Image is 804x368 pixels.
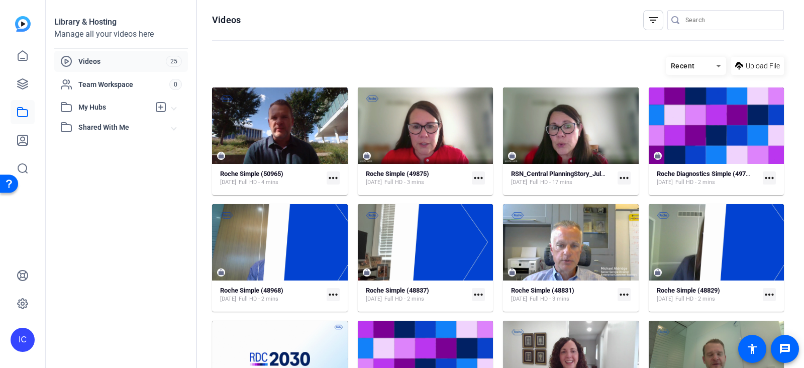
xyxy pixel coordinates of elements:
[78,122,172,133] span: Shared With Me
[384,178,424,187] span: Full HD - 3 mins
[511,178,527,187] span: [DATE]
[166,56,182,67] span: 25
[239,295,278,303] span: Full HD - 2 mins
[511,170,614,187] a: RSN_Central PlanningStory_July2025[DATE]Full HD - 17 mins
[675,178,715,187] span: Full HD - 2 mins
[11,328,35,352] div: IC
[779,343,791,355] mat-icon: message
[220,295,236,303] span: [DATE]
[366,287,468,303] a: Roche Simple (48837)[DATE]Full HD - 2 mins
[685,14,776,26] input: Search
[384,295,424,303] span: Full HD - 2 mins
[366,295,382,303] span: [DATE]
[78,56,166,66] span: Videos
[239,178,278,187] span: Full HD - 4 mins
[220,170,283,177] strong: Roche Simple (50965)
[78,102,150,113] span: My Hubs
[511,170,619,177] strong: RSN_Central PlanningStory_July2025
[657,170,755,177] strong: Roche Diagnostics Simple (49789)
[54,117,188,137] mat-expansion-panel-header: Shared With Me
[671,62,695,70] span: Recent
[220,170,323,187] a: Roche Simple (50965)[DATE]Full HD - 4 mins
[220,287,283,294] strong: Roche Simple (48968)
[657,287,759,303] a: Roche Simple (48829)[DATE]Full HD - 2 mins
[511,295,527,303] span: [DATE]
[15,16,31,32] img: blue-gradient.svg
[78,79,169,89] span: Team Workspace
[366,170,429,177] strong: Roche Simple (49875)
[327,171,340,185] mat-icon: more_horiz
[763,288,776,301] mat-icon: more_horiz
[657,287,720,294] strong: Roche Simple (48829)
[763,171,776,185] mat-icon: more_horiz
[366,287,429,294] strong: Roche Simple (48837)
[366,170,468,187] a: Roche Simple (49875)[DATE]Full HD - 3 mins
[511,287,574,294] strong: Roche Simple (48831)
[472,288,485,301] mat-icon: more_horiz
[212,14,241,26] h1: Videos
[657,178,673,187] span: [DATE]
[647,14,659,26] mat-icon: filter_list
[169,79,182,90] span: 0
[472,171,485,185] mat-icon: more_horiz
[530,295,569,303] span: Full HD - 3 mins
[746,343,758,355] mat-icon: accessibility
[54,16,188,28] div: Library & Hosting
[731,57,784,75] button: Upload File
[511,287,614,303] a: Roche Simple (48831)[DATE]Full HD - 3 mins
[746,61,780,71] span: Upload File
[530,178,572,187] span: Full HD - 17 mins
[54,28,188,40] div: Manage all your videos here
[220,178,236,187] span: [DATE]
[327,288,340,301] mat-icon: more_horiz
[220,287,323,303] a: Roche Simple (48968)[DATE]Full HD - 2 mins
[618,171,631,185] mat-icon: more_horiz
[54,97,188,117] mat-expansion-panel-header: My Hubs
[618,288,631,301] mat-icon: more_horiz
[366,178,382,187] span: [DATE]
[657,170,759,187] a: Roche Diagnostics Simple (49789)[DATE]Full HD - 2 mins
[657,295,673,303] span: [DATE]
[675,295,715,303] span: Full HD - 2 mins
